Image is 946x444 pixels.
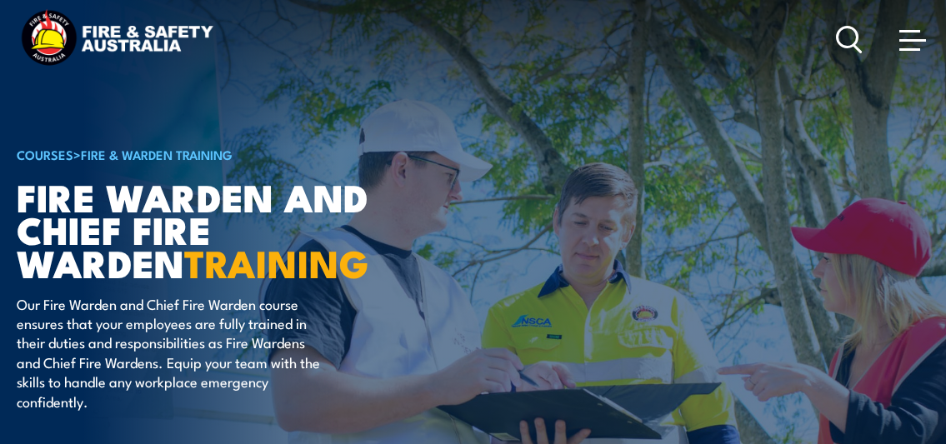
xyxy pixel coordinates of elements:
a: COURSES [17,145,73,163]
p: Our Fire Warden and Chief Fire Warden course ensures that your employees are fully trained in the... [17,294,321,411]
strong: TRAINING [184,233,369,291]
a: Fire & Warden Training [81,145,233,163]
h6: > [17,144,428,164]
h1: Fire Warden and Chief Fire Warden [17,180,428,277]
